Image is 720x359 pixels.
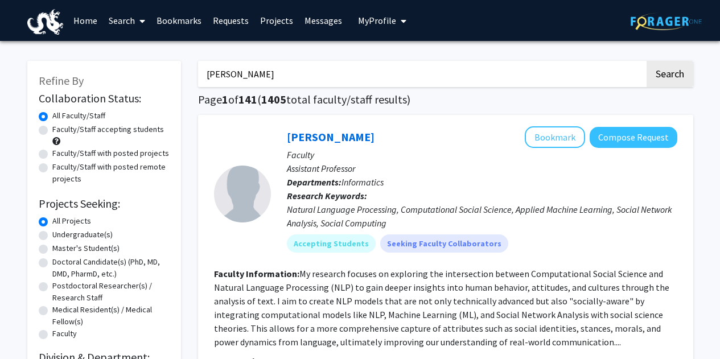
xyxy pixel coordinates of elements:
label: Faculty/Staff with posted projects [52,147,169,159]
label: All Faculty/Staff [52,110,105,122]
h2: Collaboration Status: [39,92,170,105]
iframe: Chat [9,308,48,350]
mat-chip: Accepting Students [287,234,376,253]
button: Add Shadi Rezapour to Bookmarks [525,126,585,148]
label: All Projects [52,215,91,227]
mat-chip: Seeking Faculty Collaborators [380,234,508,253]
p: Assistant Professor [287,162,677,175]
span: Informatics [342,176,384,188]
b: Faculty Information: [214,268,299,279]
label: Doctoral Candidate(s) (PhD, MD, DMD, PharmD, etc.) [52,256,170,280]
h1: Page of ( total faculty/staff results) [198,93,693,106]
fg-read-more: My research focuses on exploring the intersection between Computational Social Science and Natura... [214,268,669,348]
label: Medical Resident(s) / Medical Fellow(s) [52,304,170,328]
input: Search Keywords [198,61,645,87]
label: Undergraduate(s) [52,229,113,241]
a: Messages [299,1,348,40]
span: 1 [222,92,228,106]
label: Master's Student(s) [52,242,120,254]
button: Search [647,61,693,87]
label: Faculty/Staff with posted remote projects [52,161,170,185]
a: Projects [254,1,299,40]
a: Requests [207,1,254,40]
p: Faculty [287,148,677,162]
a: Bookmarks [151,1,207,40]
a: Home [68,1,103,40]
span: 1405 [261,92,286,106]
img: ForagerOne Logo [631,13,702,30]
h2: Projects Seeking: [39,197,170,211]
span: Refine By [39,73,84,88]
img: Drexel University Logo [27,9,64,35]
a: Search [103,1,151,40]
b: Departments: [287,176,342,188]
button: Compose Request to Shadi Rezapour [590,127,677,148]
a: [PERSON_NAME] [287,130,375,144]
label: Postdoctoral Researcher(s) / Research Staff [52,280,170,304]
label: Faculty [52,328,77,340]
div: Natural Language Processing, Computational Social Science, Applied Machine Learning, Social Netwo... [287,203,677,230]
b: Research Keywords: [287,190,367,201]
label: Faculty/Staff accepting students [52,123,164,135]
span: 141 [238,92,257,106]
span: My Profile [358,15,396,26]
